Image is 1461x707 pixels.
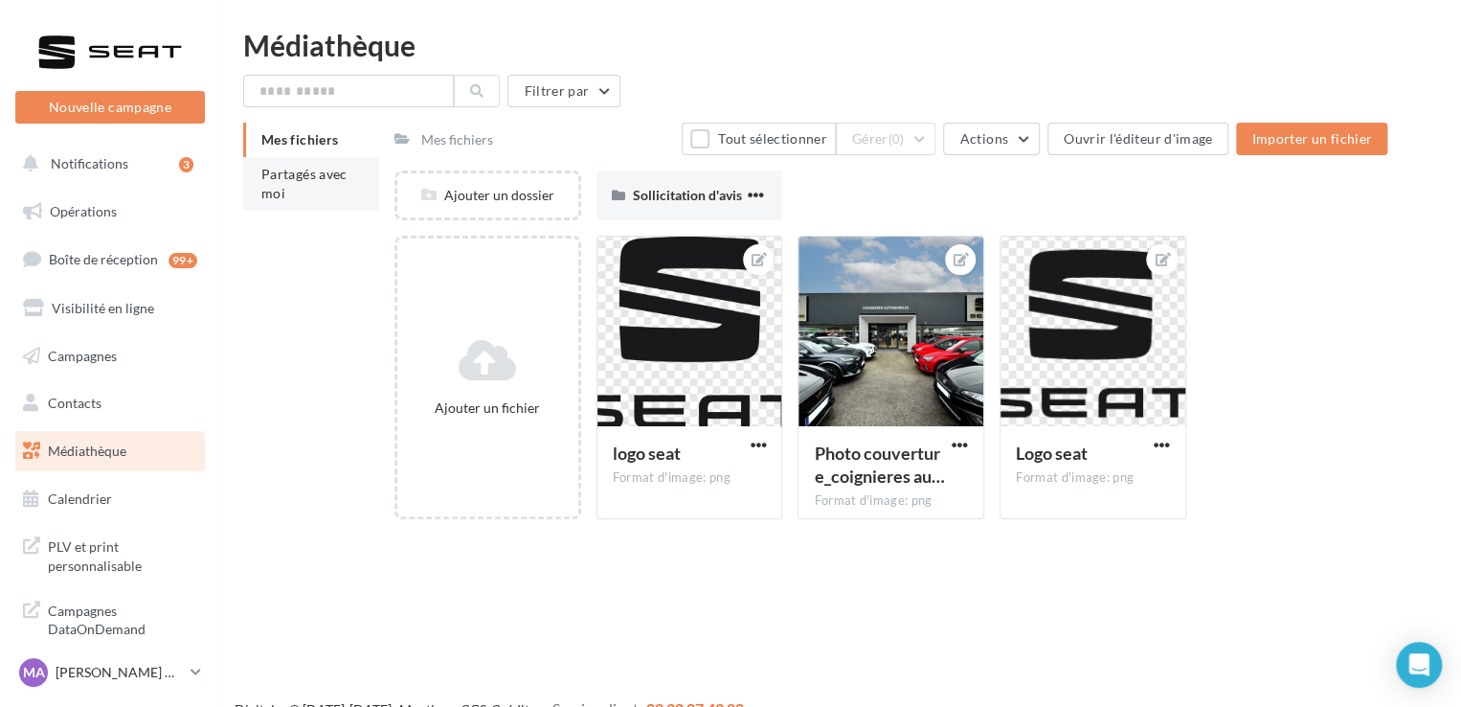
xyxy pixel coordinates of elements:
[1016,443,1088,464] span: Logo seat
[56,663,183,682] p: [PERSON_NAME] CANALES
[814,443,944,487] span: Photo couverture_coignieres auto photo
[405,399,571,418] div: Ajouter un fichier
[1016,469,1170,487] div: Format d'image: png
[11,288,209,329] a: Visibilité en ligne
[1396,642,1442,688] div: Open Intercom Messenger
[23,663,45,682] span: MA
[11,336,209,376] a: Campagnes
[613,443,681,464] span: logo seat
[836,123,936,155] button: Gérer(0)
[633,187,742,203] span: Sollicitation d'avis
[1236,123,1387,155] button: Importer un fichier
[261,131,338,148] span: Mes fichiers
[51,155,128,171] span: Notifications
[15,654,205,691] a: MA [PERSON_NAME] CANALES
[11,144,201,184] button: Notifications 3
[959,130,1007,147] span: Actions
[50,203,117,219] span: Opérations
[943,123,1039,155] button: Actions
[48,347,117,363] span: Campagnes
[261,166,348,201] span: Partagés avec moi
[48,443,126,459] span: Médiathèque
[11,526,209,582] a: PLV et print personnalisable
[48,490,112,507] span: Calendrier
[48,395,101,411] span: Contacts
[11,431,209,471] a: Médiathèque
[169,253,197,268] div: 99+
[11,192,209,232] a: Opérations
[11,590,209,647] a: Campagnes DataOnDemand
[48,598,197,639] span: Campagnes DataOnDemand
[814,492,968,510] div: Format d'image: png
[48,534,197,575] span: PLV et print personnalisable
[49,251,158,267] span: Boîte de réception
[1251,130,1372,147] span: Importer un fichier
[179,157,193,172] div: 3
[888,131,905,147] span: (0)
[682,123,835,155] button: Tout sélectionner
[52,300,154,316] span: Visibilité en ligne
[11,479,209,519] a: Calendrier
[243,31,1438,59] div: Médiathèque
[507,75,620,107] button: Filtrer par
[15,91,205,124] button: Nouvelle campagne
[11,383,209,423] a: Contacts
[613,469,767,487] div: Format d'image: png
[11,239,209,280] a: Boîte de réception99+
[1047,123,1228,155] button: Ouvrir l'éditeur d'image
[421,130,493,149] div: Mes fichiers
[397,186,578,205] div: Ajouter un dossier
